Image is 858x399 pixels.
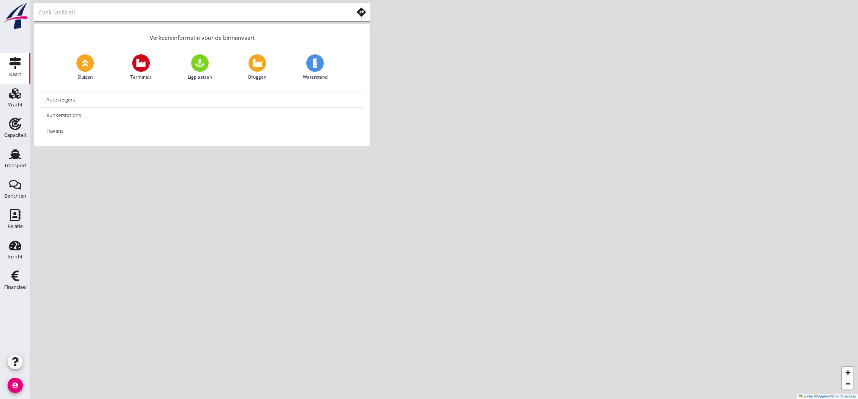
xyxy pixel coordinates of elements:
[130,54,152,81] a: Terminals
[817,394,830,398] a: Mapbox
[130,74,152,81] span: Terminals
[248,54,266,81] a: Bruggen
[4,285,27,290] div: Financieel
[188,74,212,81] span: Ligplaatsen
[842,367,853,378] a: Zoom in
[46,111,358,120] div: Bunkerstations
[832,394,856,398] a: OpenStreetMap
[38,6,343,18] input: Zoek faciliteit
[303,74,328,81] span: Waterstand
[797,394,858,399] div: © ©
[76,54,94,81] a: Sluizen
[845,379,850,388] span: −
[78,74,93,81] span: Sluizen
[34,24,370,48] div: Verkeersinformatie voor de binnenvaart
[8,254,23,259] div: Inzicht
[8,378,23,393] i: account_circle
[799,394,813,398] a: Leaflet
[5,193,26,198] div: Berichten
[4,163,27,168] div: Transport
[842,378,853,389] a: Zoom out
[248,74,266,81] span: Bruggen
[46,95,358,104] div: Autosteigers
[2,2,29,30] img: logo-small.a267ee39.svg
[188,54,212,81] a: Ligplaatsen
[303,54,328,81] a: Waterstand
[9,72,21,77] div: Kaart
[8,102,23,107] div: Vracht
[845,367,850,377] span: +
[4,133,27,138] div: Capaciteit
[8,224,23,229] div: Relatie
[46,126,358,135] div: Havens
